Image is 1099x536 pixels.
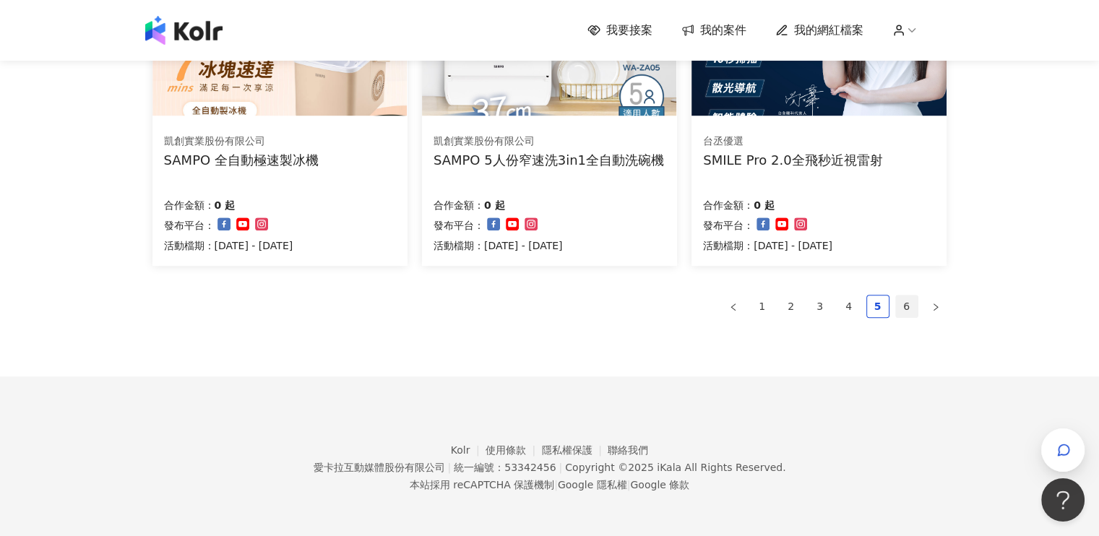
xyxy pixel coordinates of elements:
a: Google 條款 [630,479,689,490]
span: | [627,479,631,490]
a: 6 [896,295,918,317]
p: 合作金額： [703,196,754,214]
li: 2 [780,295,803,318]
a: 聯絡我們 [608,444,648,456]
a: 2 [780,295,802,317]
iframe: Help Scout Beacon - Open [1041,478,1085,522]
a: 使用條款 [486,444,542,456]
a: Kolr [451,444,486,456]
button: right [924,295,947,318]
div: 台丞優選 [703,134,882,149]
span: 我要接案 [606,22,652,38]
li: Previous Page [722,295,745,318]
div: 愛卡拉互動媒體股份有限公司 [313,462,444,473]
a: 5 [867,295,889,317]
p: 0 起 [484,196,505,214]
p: 0 起 [215,196,236,214]
span: 我的網紅檔案 [794,22,863,38]
div: SAMPO 全自動極速製冰機 [164,151,319,169]
span: left [729,303,738,311]
li: 3 [809,295,832,318]
p: 合作金額： [164,196,215,214]
a: iKala [657,462,681,473]
button: left [722,295,745,318]
img: logo [145,16,223,45]
span: 本站採用 reCAPTCHA 保護機制 [410,476,689,493]
li: Next Page [924,295,947,318]
span: | [447,462,451,473]
p: 發布平台： [434,217,484,234]
a: Google 隱私權 [558,479,627,490]
a: 1 [751,295,773,317]
p: 活動檔期：[DATE] - [DATE] [703,237,832,254]
a: 我要接案 [587,22,652,38]
p: 發布平台： [703,217,754,234]
span: 我的案件 [700,22,746,38]
a: 隱私權保護 [542,444,608,456]
div: 凱創實業股份有限公司 [434,134,664,149]
p: 合作金額： [434,196,484,214]
li: 1 [751,295,774,318]
a: 3 [809,295,831,317]
div: Copyright © 2025 All Rights Reserved. [565,462,785,473]
a: 我的案件 [681,22,746,38]
li: 4 [837,295,861,318]
div: SAMPO 5人份窄速洗3in1全自動洗碗機 [434,151,664,169]
span: | [559,462,562,473]
p: 0 起 [754,196,775,214]
li: 5 [866,295,889,318]
div: 統一編號：53342456 [454,462,556,473]
div: SMILE Pro 2.0全飛秒近視雷射 [703,151,882,169]
div: 凱創實業股份有限公司 [164,134,319,149]
a: 我的網紅檔案 [775,22,863,38]
li: 6 [895,295,918,318]
span: right [931,303,940,311]
span: | [554,479,558,490]
p: 活動檔期：[DATE] - [DATE] [164,237,293,254]
p: 活動檔期：[DATE] - [DATE] [434,237,563,254]
a: 4 [838,295,860,317]
p: 發布平台： [164,217,215,234]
